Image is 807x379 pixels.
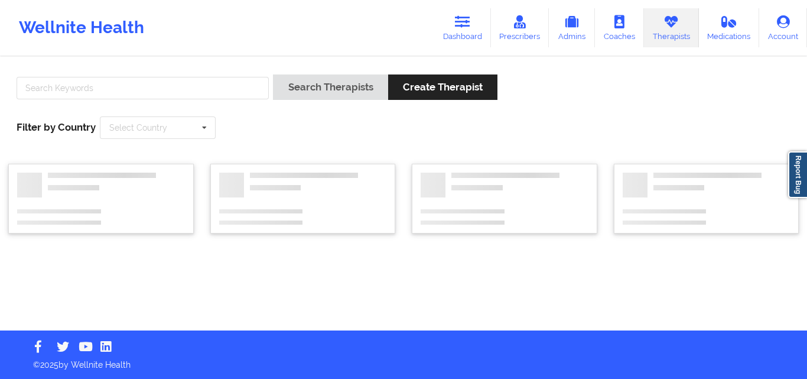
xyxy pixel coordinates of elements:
a: Account [759,8,807,47]
a: Admins [549,8,595,47]
a: Report Bug [788,151,807,198]
a: Therapists [644,8,699,47]
a: Prescribers [491,8,549,47]
a: Dashboard [434,8,491,47]
p: © 2025 by Wellnite Health [25,351,782,371]
a: Medications [699,8,760,47]
a: Coaches [595,8,644,47]
input: Search Keywords [17,77,269,99]
button: Create Therapist [388,74,497,100]
span: Filter by Country [17,121,96,133]
div: Select Country [109,124,167,132]
button: Search Therapists [273,74,388,100]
